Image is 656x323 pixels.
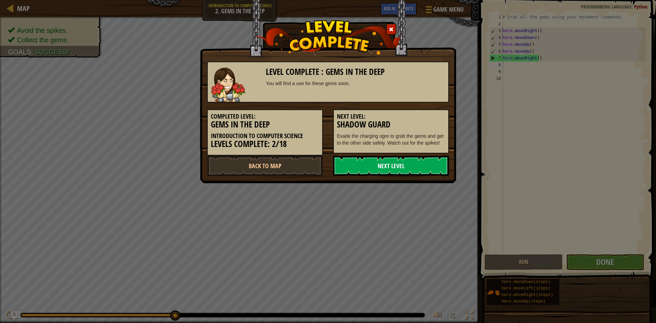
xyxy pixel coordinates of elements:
[266,80,445,87] div: You will find a use for these gems soon.
[211,113,319,120] h5: Completed Level:
[333,156,449,176] a: Next Level
[211,68,245,102] img: guardian.png
[337,133,445,146] p: Evade the charging ogre to grab the gems and get to the other side safely. Watch out for the spikes!
[337,113,445,120] h5: Next Level:
[207,156,323,176] a: Back to Map
[211,120,319,129] h3: Gems in the Deep
[211,139,319,149] h3: Levels Complete: 2/18
[211,133,319,139] h5: Introduction to Computer Science
[266,67,445,77] h3: Level Complete : Gems in the Deep
[255,20,401,55] img: level_complete.png
[337,120,445,129] h3: Shadow Guard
